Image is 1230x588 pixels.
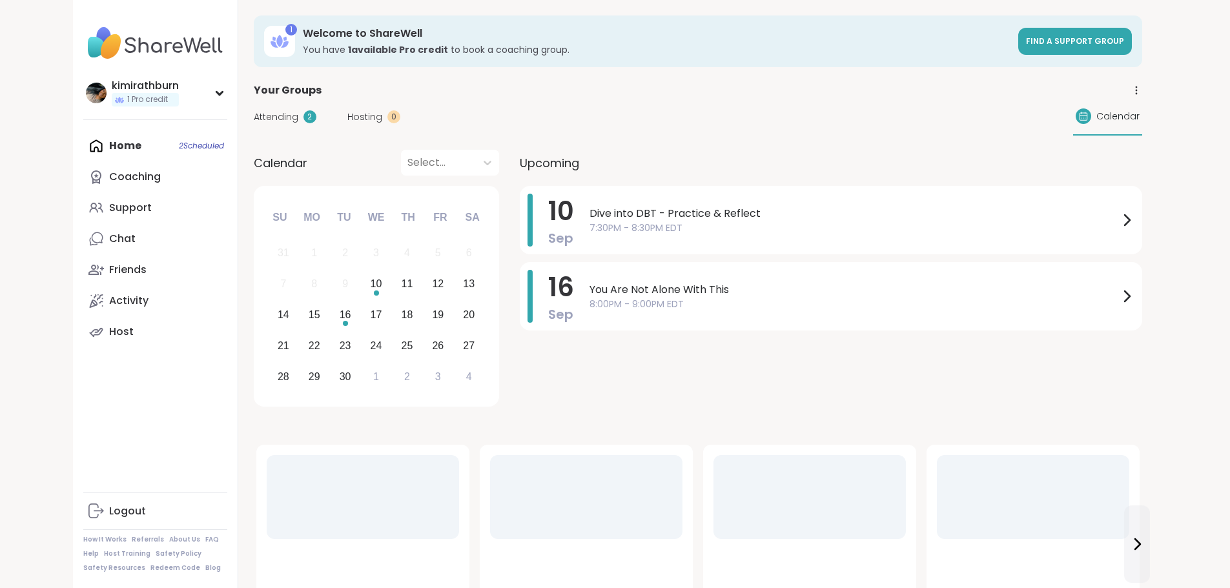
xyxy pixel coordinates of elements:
div: 7 [280,275,286,292]
div: Coaching [109,170,161,184]
div: Choose Tuesday, September 30th, 2025 [331,363,359,390]
div: Not available Sunday, September 7th, 2025 [270,270,298,298]
div: Choose Wednesday, September 10th, 2025 [362,270,390,298]
div: 6 [466,244,472,261]
a: Support [83,192,227,223]
div: We [362,203,390,232]
span: Sep [548,305,573,323]
div: Choose Sunday, September 21st, 2025 [270,332,298,360]
div: Choose Thursday, September 11th, 2025 [393,270,421,298]
div: Not available Tuesday, September 2nd, 2025 [331,239,359,267]
a: Host Training [104,549,150,558]
div: Choose Thursday, October 2nd, 2025 [393,363,421,390]
div: 8 [311,275,317,292]
div: Choose Saturday, September 13th, 2025 [455,270,483,298]
span: Upcoming [520,154,579,172]
div: 24 [371,337,382,354]
div: 2 [303,110,316,123]
div: Su [265,203,294,232]
span: Dive into DBT - Practice & Reflect [589,206,1119,221]
div: Choose Saturday, September 20th, 2025 [455,301,483,329]
div: 12 [432,275,444,292]
div: 22 [309,337,320,354]
div: Not available Monday, September 1st, 2025 [300,239,328,267]
div: Fr [426,203,455,232]
a: Host [83,316,227,347]
a: Blog [205,563,221,573]
div: Friends [109,263,147,277]
h3: You have to book a coaching group. [303,43,1010,56]
h3: Welcome to ShareWell [303,26,1010,41]
div: 1 [285,24,297,35]
span: Find a support group [1026,35,1124,46]
span: Attending [254,110,298,124]
div: 16 [340,306,351,323]
div: 4 [466,368,472,385]
img: kimirathburn [86,83,107,103]
div: 26 [432,337,444,354]
span: Sep [548,229,573,247]
a: Help [83,549,99,558]
span: Your Groups [254,83,322,98]
div: Th [394,203,422,232]
span: Hosting [347,110,382,124]
div: Not available Sunday, August 31st, 2025 [270,239,298,267]
div: Logout [109,504,146,518]
div: Choose Friday, September 19th, 2025 [424,301,452,329]
div: month 2025-09 [268,238,484,392]
div: kimirathburn [112,79,179,93]
div: 23 [340,337,351,354]
div: Choose Thursday, September 18th, 2025 [393,301,421,329]
div: Choose Sunday, September 28th, 2025 [270,363,298,390]
a: Friends [83,254,227,285]
a: Safety Policy [156,549,201,558]
div: 11 [402,275,413,292]
a: Logout [83,496,227,527]
div: Chat [109,232,136,246]
div: Choose Friday, September 26th, 2025 [424,332,452,360]
div: Choose Monday, September 29th, 2025 [300,363,328,390]
div: Choose Wednesday, September 17th, 2025 [362,301,390,329]
span: 7:30PM - 8:30PM EDT [589,221,1119,235]
div: 20 [463,306,475,323]
div: Tu [330,203,358,232]
a: Safety Resources [83,563,145,573]
div: 3 [435,368,441,385]
a: Redeem Code [150,563,200,573]
img: ShareWell Nav Logo [83,21,227,66]
b: 1 available Pro credit [348,43,448,56]
div: Choose Friday, September 12th, 2025 [424,270,452,298]
div: 25 [402,337,413,354]
a: How It Works [83,535,127,544]
span: 1 Pro credit [127,94,168,105]
a: Activity [83,285,227,316]
div: Support [109,201,152,215]
div: Choose Wednesday, October 1st, 2025 [362,363,390,390]
div: Choose Saturday, October 4th, 2025 [455,363,483,390]
div: Choose Friday, October 3rd, 2025 [424,363,452,390]
span: 10 [548,193,574,229]
div: 17 [371,306,382,323]
div: Host [109,325,134,339]
div: 5 [435,244,441,261]
div: Activity [109,294,149,308]
a: About Us [169,535,200,544]
div: 3 [373,244,379,261]
div: 4 [404,244,410,261]
div: 27 [463,337,475,354]
a: FAQ [205,535,219,544]
div: 0 [387,110,400,123]
div: 14 [278,306,289,323]
div: 10 [371,275,382,292]
div: Not available Friday, September 5th, 2025 [424,239,452,267]
span: Calendar [1096,110,1140,123]
a: Coaching [83,161,227,192]
div: Not available Monday, September 8th, 2025 [300,270,328,298]
div: 29 [309,368,320,385]
div: Choose Wednesday, September 24th, 2025 [362,332,390,360]
div: Choose Monday, September 22nd, 2025 [300,332,328,360]
div: Choose Saturday, September 27th, 2025 [455,332,483,360]
div: Choose Thursday, September 25th, 2025 [393,332,421,360]
div: 2 [342,244,348,261]
div: 1 [311,244,317,261]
